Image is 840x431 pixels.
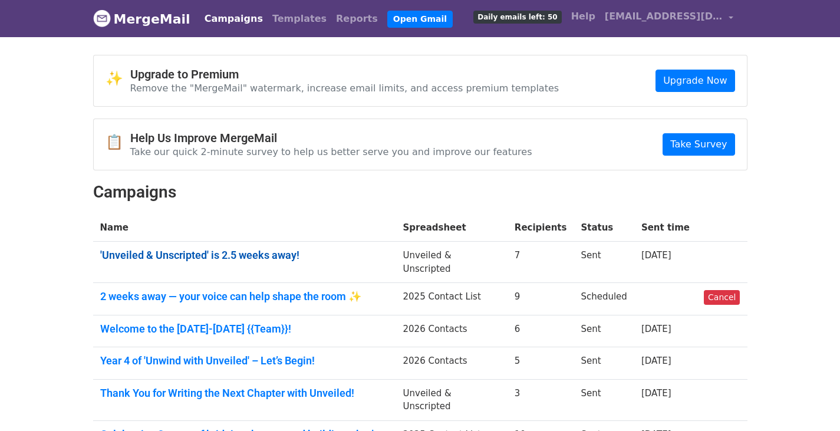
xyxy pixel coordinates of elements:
a: 'Unveiled & Unscripted' is 2.5 weeks away! [100,249,389,262]
h4: Upgrade to Premium [130,67,559,81]
a: Campaigns [200,7,268,31]
a: Year 4 of 'Unwind with Unveiled' – Let’s Begin! [100,354,389,367]
th: Name [93,214,396,242]
span: [EMAIL_ADDRESS][DOMAIN_NAME] [605,9,723,24]
td: 2025 Contact List [396,283,508,315]
td: Unveiled & Unscripted [396,379,508,420]
td: Sent [574,347,634,380]
a: MergeMail [93,6,190,31]
td: 6 [508,315,574,347]
td: Scheduled [574,283,634,315]
td: Sent [574,242,634,283]
a: Daily emails left: 50 [469,5,566,28]
span: 📋 [106,134,130,151]
a: [DATE] [641,250,671,261]
img: MergeMail logo [93,9,111,27]
th: Recipients [508,214,574,242]
td: Sent [574,315,634,347]
a: Templates [268,7,331,31]
a: Reports [331,7,383,31]
a: [EMAIL_ADDRESS][DOMAIN_NAME] [600,5,738,32]
a: Thank You for Writing the Next Chapter with Unveiled! [100,387,389,400]
iframe: Chat Widget [781,374,840,431]
a: [DATE] [641,356,671,366]
h4: Help Us Improve MergeMail [130,131,532,145]
p: Take our quick 2-minute survey to help us better serve you and improve our features [130,146,532,158]
a: 2 weeks away — your voice can help shape the room ✨ [100,290,389,303]
td: 2026 Contacts [396,347,508,380]
h2: Campaigns [93,182,747,202]
a: Take Survey [663,133,734,156]
td: 3 [508,379,574,420]
td: Unveiled & Unscripted [396,242,508,283]
span: Daily emails left: 50 [473,11,561,24]
span: ✨ [106,70,130,87]
a: Open Gmail [387,11,453,28]
td: 2026 Contacts [396,315,508,347]
td: 9 [508,283,574,315]
td: Sent [574,379,634,420]
a: Cancel [704,290,740,305]
td: 7 [508,242,574,283]
th: Spreadsheet [396,214,508,242]
a: Help [566,5,600,28]
a: Welcome to the [DATE]-[DATE] {{Team}}! [100,323,389,335]
a: Upgrade Now [655,70,734,92]
th: Status [574,214,634,242]
td: 5 [508,347,574,380]
a: [DATE] [641,324,671,334]
a: [DATE] [641,388,671,399]
th: Sent time [634,214,697,242]
p: Remove the "MergeMail" watermark, increase email limits, and access premium templates [130,82,559,94]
